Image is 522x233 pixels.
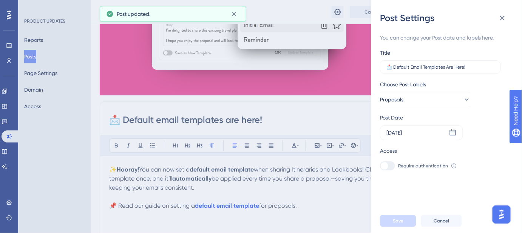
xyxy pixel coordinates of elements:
[380,95,403,104] span: Proposals
[380,48,390,57] div: Title
[386,128,402,137] div: [DATE]
[380,92,471,107] button: Proposals
[386,64,494,70] input: Type the value
[380,215,416,227] button: Save
[380,80,426,89] span: Choose Post Labels
[380,113,503,122] div: Post Date
[398,163,448,169] span: Require authentication
[380,33,507,42] div: You can change your Post date and labels here.
[380,146,397,155] div: Access
[117,9,150,18] span: Post updated.
[393,218,403,224] span: Save
[421,215,462,227] button: Cancel
[434,218,449,224] span: Cancel
[490,203,513,226] iframe: UserGuiding AI Assistant Launcher
[18,2,47,11] span: Need Help?
[380,12,513,24] div: Post Settings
